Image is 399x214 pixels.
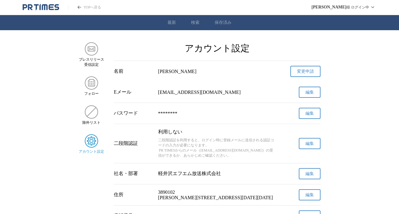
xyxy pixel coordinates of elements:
span: [PERSON_NAME] [311,5,346,10]
button: 編集 [299,189,321,200]
div: パスワード [114,110,153,117]
div: 名前 [114,68,153,75]
img: プレスリリース 受信設定 [85,42,98,56]
span: アカウント設定 [79,149,104,154]
a: 検索 [191,20,199,25]
img: フォロー [85,76,98,90]
h2: アカウント設定 [114,42,321,55]
p: 二段階認証を利用すると、ログイン時に登録メールに送信される認証コードの入力が必要になります。 PR TIMESからのメール（[EMAIL_ADDRESS][DOMAIN_NAME]）の受信ができ... [158,138,276,158]
span: 編集 [305,141,314,146]
span: 編集 [305,171,314,177]
a: プレスリリース 受信設定プレスリリース 受信設定 [78,42,104,67]
a: PR TIMESのトップページはこちら [68,5,101,10]
a: 変更申請 [290,66,321,77]
a: 保存済み [215,20,231,25]
p: 利用しない [158,129,276,135]
img: 除外リスト [85,105,98,119]
a: フォローフォロー [78,76,104,96]
p: 3890102 [PERSON_NAME][STREET_ADDRESS][DATE][DATE] [158,190,276,200]
span: 編集 [305,192,314,198]
a: アカウント設定アカウント設定 [78,134,104,154]
span: フォロー [84,91,99,96]
img: アカウント設定 [85,134,98,148]
button: 編集 [299,138,321,149]
button: 編集 [299,168,321,179]
a: 除外リスト除外リスト [78,105,104,125]
button: 編集 [299,108,321,119]
span: プレスリリース 受信設定 [79,57,104,67]
div: 住所 [114,192,153,198]
p: [EMAIL_ADDRESS][DOMAIN_NAME] [158,90,276,95]
span: 編集 [305,90,314,95]
button: 編集 [299,87,321,98]
div: 社名・部署 [114,171,153,177]
a: PR TIMESのトップページはこちら [23,4,59,11]
span: 編集 [305,111,314,116]
span: 除外リスト [82,120,101,125]
a: 最新 [168,20,176,25]
p: 軽井沢エフエム放送株式会社 [158,171,276,177]
div: 二段階認証 [114,140,153,147]
div: Eメール [114,89,153,95]
div: [PERSON_NAME] [158,69,276,74]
